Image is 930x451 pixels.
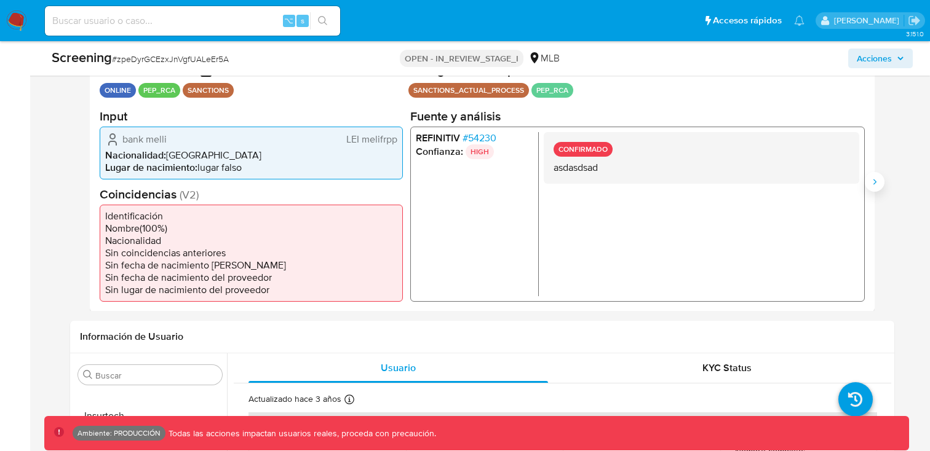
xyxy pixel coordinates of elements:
[80,331,183,343] h1: Información de Usuario
[528,52,560,65] div: MLB
[95,370,217,381] input: Buscar
[73,401,227,431] button: Insurtech
[857,49,892,68] span: Acciones
[702,361,752,375] span: KYC Status
[83,370,93,380] button: Buscar
[834,15,904,26] p: natalia.maison@mercadolibre.com
[848,49,913,68] button: Acciones
[381,361,416,375] span: Usuario
[52,47,112,67] b: Screening
[310,12,335,29] button: search-icon
[45,13,340,29] input: Buscar usuario o caso...
[400,50,523,67] p: OPEN - IN_REVIEW_STAGE_I
[248,412,877,442] th: Datos personales
[713,14,782,27] span: Accesos rápidos
[301,15,304,26] span: s
[906,29,924,39] span: 3.151.0
[165,428,436,439] p: Todas las acciones impactan usuarios reales, proceda con precaución.
[248,393,341,405] p: Actualizado hace 3 años
[284,15,293,26] span: ⌥
[77,431,161,436] p: Ambiente: PRODUCCIÓN
[794,15,805,26] a: Notificações
[112,53,229,65] span: # zpeDyrGCEzxJnVgfUALeEr5A
[908,14,921,27] a: Sair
